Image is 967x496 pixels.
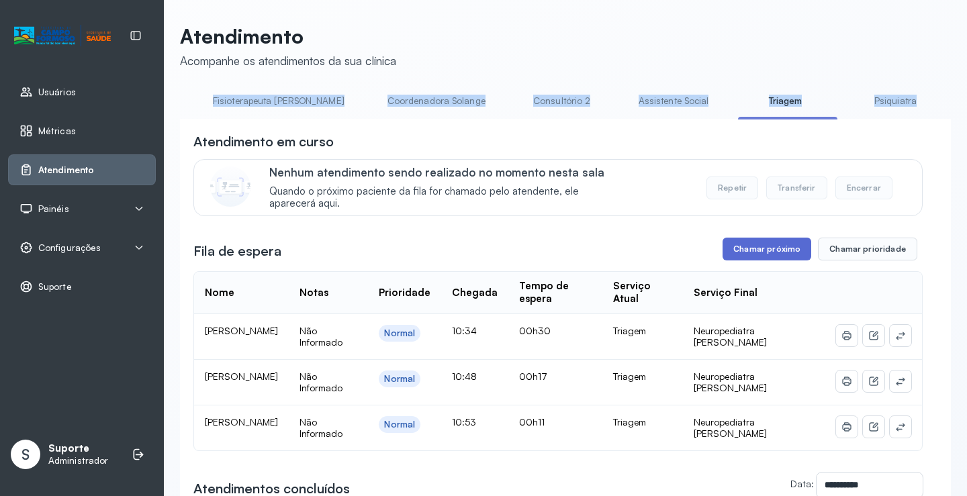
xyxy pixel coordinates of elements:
span: Neuropediatra [PERSON_NAME] [694,416,767,440]
button: Repetir [706,177,758,199]
a: Fisioterapeuta [PERSON_NAME] [199,90,358,112]
span: 00h11 [519,416,545,428]
div: Serviço Atual [613,280,672,305]
div: Notas [300,287,328,299]
div: Normal [384,373,415,385]
span: Atendimento [38,164,94,176]
span: [PERSON_NAME] [205,370,278,382]
div: Tempo de espera [519,280,592,305]
a: Métricas [19,124,144,138]
h3: Atendimento em curso [193,132,334,151]
span: Não Informado [300,416,342,440]
p: Suporte [48,442,108,455]
img: Logotipo do estabelecimento [14,25,111,47]
span: 10:48 [452,370,477,382]
div: Normal [384,419,415,430]
img: Imagem de CalloutCard [210,166,250,207]
a: Triagem [738,90,832,112]
a: Assistente Social [625,90,723,112]
p: Nenhum atendimento sendo realizado no momento nesta sala [269,165,625,179]
span: Neuropediatra [PERSON_NAME] [694,325,767,348]
div: Triagem [613,370,672,383]
div: Chegada [452,287,498,299]
span: [PERSON_NAME] [205,325,278,336]
span: Neuropediatra [PERSON_NAME] [694,370,767,394]
span: 00h30 [519,325,551,336]
div: Serviço Final [694,287,757,299]
span: Métricas [38,126,76,137]
button: Chamar prioridade [818,238,917,260]
button: Encerrar [835,177,892,199]
span: Quando o próximo paciente da fila for chamado pelo atendente, ele aparecerá aqui. [269,185,625,211]
span: Suporte [38,281,72,293]
button: Chamar próximo [723,238,811,260]
a: Psiquiatra [848,90,942,112]
div: Triagem [613,325,672,337]
p: Administrador [48,455,108,466]
a: Atendimento [19,163,144,177]
label: Data: [790,478,814,489]
span: 10:34 [452,325,477,336]
span: 10:53 [452,416,476,428]
div: Normal [384,328,415,339]
span: [PERSON_NAME] [205,416,278,428]
h3: Fila de espera [193,242,281,260]
div: Acompanhe os atendimentos da sua clínica [180,54,396,68]
p: Atendimento [180,24,396,48]
a: Usuários [19,85,144,99]
div: Nome [205,287,234,299]
div: Triagem [613,416,672,428]
div: Prioridade [379,287,430,299]
span: Configurações [38,242,101,254]
span: 00h17 [519,370,547,382]
a: Coordenadora Solange [374,90,499,112]
a: Consultório 2 [515,90,609,112]
span: Não Informado [300,325,342,348]
span: Não Informado [300,370,342,394]
button: Transferir [766,177,827,199]
span: Painéis [38,203,69,215]
span: Usuários [38,87,76,98]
